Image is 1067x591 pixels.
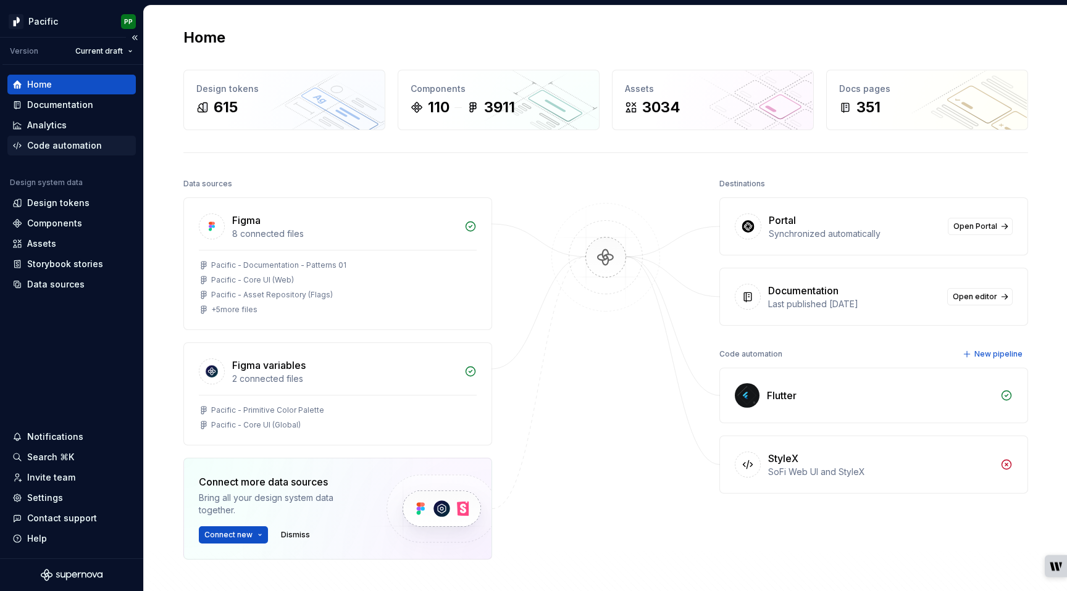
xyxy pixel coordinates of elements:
button: Dismiss [275,526,316,543]
svg: Supernova Logo [41,569,103,581]
div: Storybook stories [27,258,103,270]
div: 2 connected files [232,373,457,385]
div: Notifications [27,431,83,443]
a: Invite team [7,468,136,487]
span: Connect new [204,530,253,540]
a: Data sources [7,275,136,294]
div: Search ⌘K [27,451,74,463]
div: Code automation [27,139,102,152]
a: Documentation [7,95,136,115]
a: Open editor [947,288,1013,305]
button: PacificPP [2,8,141,35]
div: Portal [769,213,796,228]
div: 351 [856,97,881,117]
div: 3911 [484,97,515,117]
button: Contact support [7,508,136,528]
div: Settings [27,492,63,504]
span: Current draft [75,46,123,56]
a: Storybook stories [7,254,136,274]
div: PP [124,17,133,27]
div: Pacific - Asset Repository (Flags) [211,290,333,300]
div: 110 [428,97,450,117]
div: Code automation [719,345,782,363]
a: Analytics [7,115,136,135]
button: Current draft [70,43,138,60]
a: Figma variables2 connected filesPacific - Primitive Color PalettePacific - Core UI (Global) [183,342,492,445]
div: Assets [625,83,801,95]
div: Invite team [27,471,75,484]
div: Documentation [768,283,839,298]
div: Docs pages [839,83,1015,95]
div: Flutter [767,388,797,403]
div: Help [27,532,47,545]
a: Docs pages351 [826,70,1028,130]
a: Figma8 connected filesPacific - Documentation - Patterns 01Pacific - Core UI (Web)Pacific - Asset... [183,197,492,330]
button: Notifications [7,427,136,447]
div: Home [27,78,52,91]
img: 8d0dbd7b-a897-4c39-8ca0-62fbda938e11.png [9,14,23,29]
button: New pipeline [959,345,1028,363]
div: Pacific - Core UI (Global) [211,420,301,430]
div: Figma [232,213,261,228]
div: Pacific - Documentation - Patterns 01 [211,260,346,270]
a: Assets3034 [612,70,814,130]
div: Data sources [183,175,232,192]
div: Analytics [27,119,67,131]
div: Pacific - Core UI (Web) [211,275,294,285]
a: Settings [7,488,136,508]
div: Contact support [27,512,97,524]
a: Design tokens [7,193,136,213]
h2: Home [183,28,225,48]
a: Assets [7,234,136,254]
div: Bring all your design system data together. [199,492,366,516]
button: Connect new [199,526,268,543]
div: SoFi Web UI and StyleX [768,466,993,478]
div: Components [411,83,587,95]
div: Assets [27,238,56,250]
button: Help [7,529,136,548]
div: Figma variables [232,358,306,373]
a: Code automation [7,136,136,155]
a: Components [7,213,136,233]
div: Pacific [28,15,58,28]
span: Open Portal [953,221,997,231]
a: Open Portal [948,218,1013,235]
div: Destinations [719,175,765,192]
div: Data sources [27,278,85,291]
a: Components1103911 [398,70,600,130]
span: Dismiss [281,530,310,540]
div: Documentation [27,99,93,111]
div: Last published [DATE] [768,298,940,310]
div: Pacific - Primitive Color Palette [211,405,324,415]
span: New pipeline [974,349,1023,359]
div: StyleX [768,451,798,466]
button: Collapse sidebar [126,29,143,46]
div: Design tokens [27,197,90,209]
div: 8 connected files [232,228,457,240]
div: 3034 [642,97,680,117]
button: Search ⌘K [7,447,136,467]
div: 615 [214,97,238,117]
div: Design system data [10,178,83,188]
div: Design tokens [196,83,372,95]
div: Components [27,217,82,229]
a: Home [7,75,136,94]
a: Design tokens615 [183,70,385,130]
div: Connect more data sources [199,474,366,489]
span: Open editor [953,292,997,302]
div: Version [10,46,38,56]
div: Synchronized automatically [769,228,940,240]
div: + 5 more files [211,305,257,315]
